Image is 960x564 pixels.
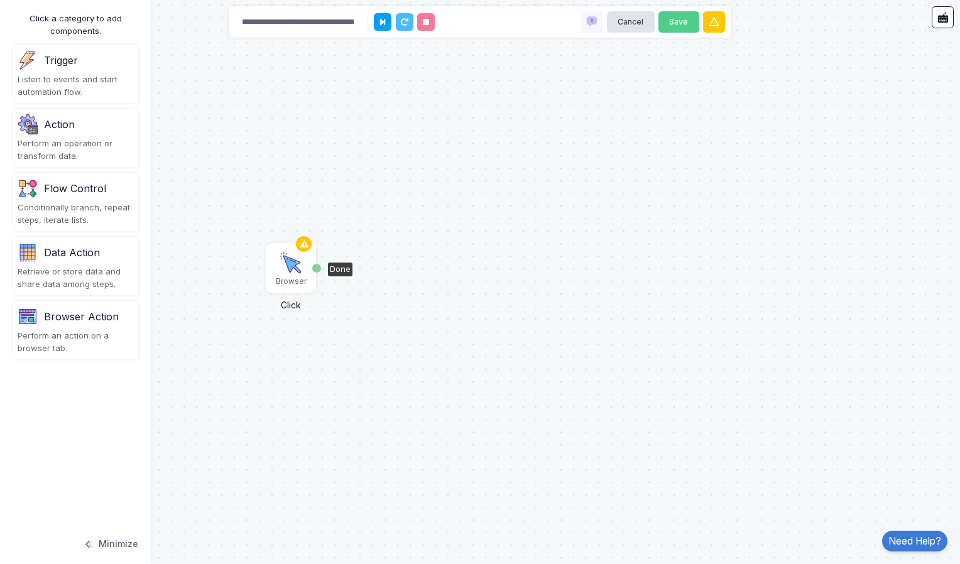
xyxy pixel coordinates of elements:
button: Warnings [703,11,725,33]
img: settings.png [18,114,38,134]
div: Action [44,117,75,132]
div: Browser [276,276,307,287]
div: Perform an action on a browser tab. [18,330,133,354]
button: Minimize [83,530,138,558]
img: category-v1.png [18,306,38,327]
div: Click a category to add components. [13,13,138,37]
img: category.png [18,242,38,263]
div: Perform an operation or transform data. [18,138,133,162]
div: Retrieve or store data and share data among steps. [18,266,133,290]
div: Conditionally branch, repeat steps, iterate lists. [18,202,133,226]
img: flow-v1.png [18,178,38,198]
img: click-tag-v2.png [278,251,303,276]
div: Click [237,292,344,312]
div: Listen to events and start automation flow. [18,73,133,98]
a: Need Help? [882,531,947,551]
button: Save [658,11,699,33]
img: trigger.png [18,50,38,70]
div: Trigger [44,53,78,68]
button: Cancel [607,11,655,33]
div: Flow Control [44,181,106,196]
div: Data Action [44,245,100,260]
div: Done [328,263,352,276]
div: Browser Action [44,309,119,324]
